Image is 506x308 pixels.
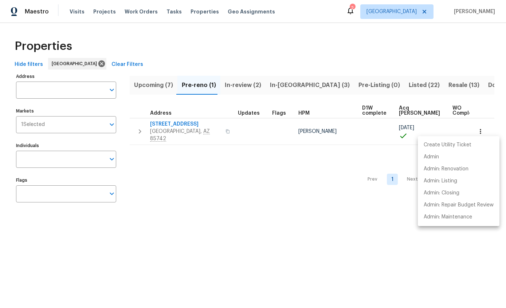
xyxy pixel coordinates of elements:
p: Admin: Maintenance [424,213,472,221]
p: Admin [424,153,439,161]
p: Admin: Renovation [424,165,468,173]
p: Admin: Listing [424,177,457,185]
p: Create Utility Ticket [424,141,471,149]
p: Admin: Closing [424,189,459,197]
p: Admin: Repair Budget Review [424,201,494,209]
